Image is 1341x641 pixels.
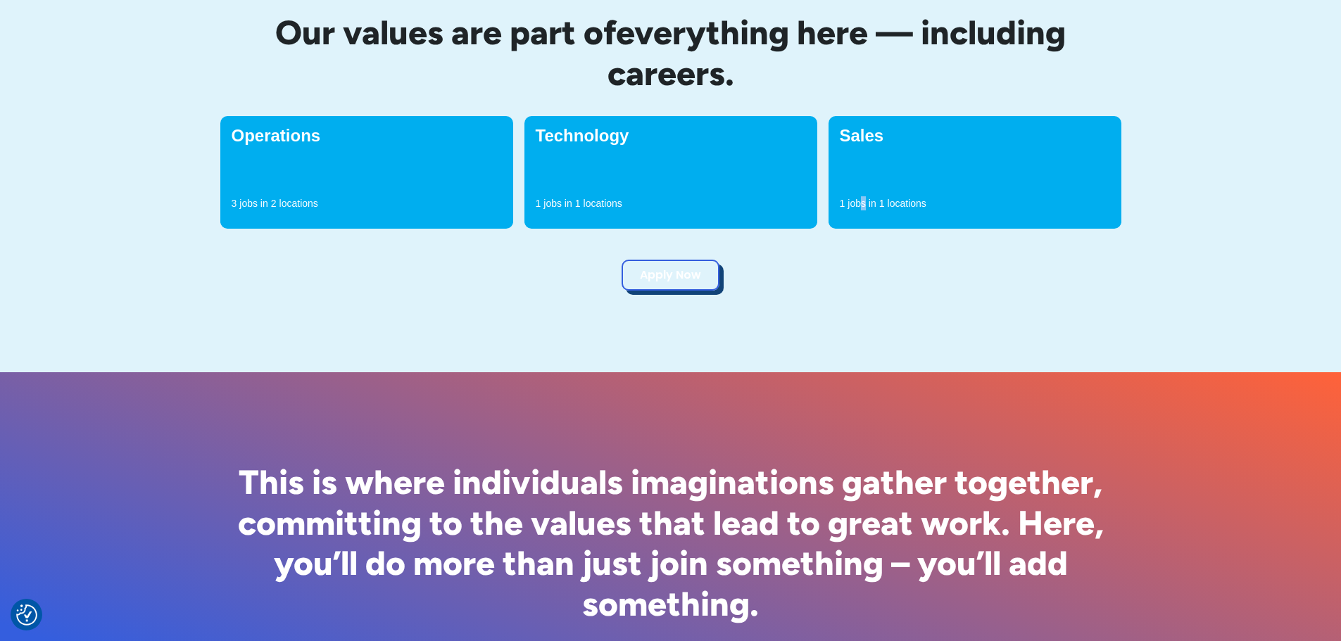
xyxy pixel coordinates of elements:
p: 2 [271,196,277,210]
p: jobs in [848,196,876,210]
p: 1 [536,196,541,210]
h2: Our values are part of [220,13,1121,94]
button: Consent Preferences [16,604,37,626]
p: locations [279,196,318,210]
p: jobs in [543,196,572,210]
img: Revisit consent button [16,604,37,626]
span: everything here — including careers. [607,12,1066,94]
h4: Technology [536,127,806,144]
a: Apply Now [622,260,719,291]
p: 1 [575,196,581,210]
p: jobs in [239,196,267,210]
p: locations [584,196,622,210]
h4: Sales [840,127,1110,144]
p: 1 [879,196,885,210]
p: 1 [840,196,845,210]
p: 3 [232,196,237,210]
p: locations [888,196,926,210]
h2: This is where individuals imaginations gather together, committing to the values that lead to gre... [220,462,1121,624]
h4: Operations [232,127,502,144]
